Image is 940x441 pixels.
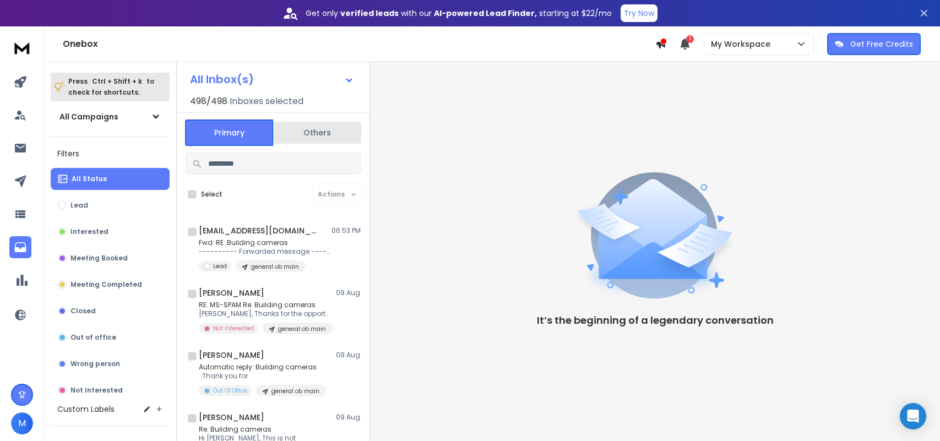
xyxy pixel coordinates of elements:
p: [PERSON_NAME], Thanks for the opportunity, [199,309,331,318]
label: Select [201,190,222,199]
span: 498 / 498 [190,95,227,108]
p: general ob main [278,325,326,333]
p: Not Interested [213,324,254,333]
button: All Status [51,168,170,190]
p: Re: Building cameras [199,425,331,434]
button: Lead [51,194,170,216]
p: Try Now [624,8,654,19]
p: All Status [72,175,107,183]
button: Closed [51,300,170,322]
p: general ob main [251,263,299,271]
p: Automatic reply: Building cameras [199,363,326,372]
h3: Inboxes selected [230,95,303,108]
p: Interested [70,227,108,236]
p: Press to check for shortcuts. [68,76,154,98]
strong: AI-powered Lead Finder, [434,8,537,19]
h3: Filters [51,146,170,161]
p: Lead [70,201,88,210]
button: Out of office [51,326,170,349]
p: Lead [213,262,227,270]
button: Try Now [621,4,658,22]
h1: [EMAIL_ADDRESS][DOMAIN_NAME] +1 [199,225,320,236]
p: Out of office [70,333,116,342]
h1: [PERSON_NAME] [199,350,264,361]
h1: [PERSON_NAME] [199,412,264,423]
button: M [11,412,33,434]
h3: Custom Labels [57,404,115,415]
button: Meeting Booked [51,247,170,269]
h1: All Inbox(s) [190,74,254,85]
p: Thank you for [199,372,326,380]
button: Get Free Credits [827,33,921,55]
p: 09 Aug [336,288,361,297]
span: 1 [686,35,694,43]
h1: Onebox [63,37,655,51]
p: Fwd: RE: Building cameras [199,238,331,247]
p: 06:53 PM [332,226,361,235]
p: 09 Aug [336,413,361,422]
p: Meeting Booked [70,254,128,263]
button: Others [273,121,361,145]
p: ---------- Forwarded message --------- From: <[PERSON_NAME][EMAIL_ADDRESS][DOMAIN_NAME] [199,247,331,256]
button: Wrong person [51,353,170,375]
img: logo [11,37,33,58]
strong: verified leads [340,8,399,19]
p: Get only with our starting at $22/mo [306,8,612,19]
p: 09 Aug [336,351,361,360]
h1: All Campaigns [59,111,118,122]
p: Wrong person [70,360,120,368]
p: Out Of Office [213,386,247,395]
p: Closed [70,307,96,315]
p: Meeting Completed [70,280,142,289]
button: Not Interested [51,379,170,401]
p: Not Interested [70,386,123,395]
button: All Inbox(s) [181,68,363,90]
p: Get Free Credits [850,39,913,50]
span: Ctrl + Shift + k [90,75,144,88]
h1: [PERSON_NAME] [199,287,264,298]
button: Meeting Completed [51,274,170,296]
p: It’s the beginning of a legendary conversation [537,313,774,328]
button: Primary [185,119,273,146]
button: Interested [51,221,170,243]
div: Open Intercom Messenger [900,403,926,429]
button: All Campaigns [51,106,170,128]
p: RE: MS-SPAM Re: Building cameras [199,301,331,309]
p: general ob main [271,387,319,395]
p: My Workspace [711,39,775,50]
